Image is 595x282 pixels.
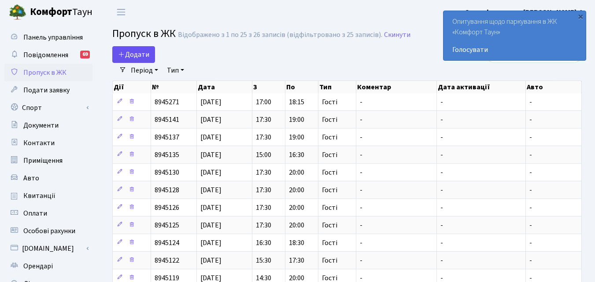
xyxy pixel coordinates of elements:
a: Тип [163,63,188,78]
span: - [529,220,532,230]
span: [DATE] [200,256,222,265]
span: Орендарі [23,261,53,271]
span: - [440,115,443,125]
a: Подати заявку [4,81,92,99]
span: - [440,132,443,142]
a: Період [127,63,162,78]
th: Авто [526,81,582,93]
b: Комфорт [30,5,72,19]
span: Подати заявку [23,85,70,95]
span: Гості [322,275,337,282]
span: - [529,150,532,160]
a: Документи [4,117,92,134]
span: - [360,97,362,107]
a: Додати [112,46,155,63]
span: Приміщення [23,156,63,165]
span: 8945135 [155,150,179,160]
span: 19:00 [289,115,304,125]
span: 8945122 [155,256,179,265]
span: - [360,220,362,230]
span: 8945125 [155,220,179,230]
span: - [440,168,443,177]
th: З [252,81,285,93]
a: Квитанції [4,187,92,205]
span: - [529,256,532,265]
span: [DATE] [200,238,222,248]
span: - [440,150,443,160]
span: - [529,203,532,212]
span: [DATE] [200,203,222,212]
span: - [529,238,532,248]
span: - [360,132,362,142]
span: Квитанції [23,191,55,201]
div: Опитування щодо паркування в ЖК «Комфорт Таун» [443,11,586,60]
button: Переключити навігацію [110,5,132,19]
a: Спорт [4,99,92,117]
a: Голосувати [452,44,577,55]
th: Коментар [356,81,437,93]
span: Документи [23,121,59,130]
a: Повідомлення69 [4,46,92,64]
span: - [529,115,532,125]
span: Гості [322,151,337,158]
span: 17:30 [256,185,271,195]
span: 17:30 [256,168,271,177]
div: × [576,12,585,21]
b: Сиром'ятникова [PERSON_NAME]. І. [465,7,584,17]
span: - [440,256,443,265]
span: Панель управління [23,33,83,42]
span: - [529,97,532,107]
span: 8945141 [155,115,179,125]
th: Тип [318,81,356,93]
span: [DATE] [200,97,222,107]
th: Дії [113,81,151,93]
span: 17:30 [289,256,304,265]
span: 17:30 [256,220,271,230]
span: 17:30 [256,203,271,212]
th: Дата [197,81,252,93]
span: 16:30 [256,238,271,248]
div: 69 [80,51,90,59]
span: 19:00 [289,132,304,142]
div: Відображено з 1 по 25 з 26 записів (відфільтровано з 25 записів). [178,31,382,39]
span: - [360,238,362,248]
th: Дата активації [437,81,526,93]
span: 20:00 [289,168,304,177]
a: Приміщення [4,152,92,169]
span: - [440,97,443,107]
a: Оплати [4,205,92,222]
span: 17:30 [256,115,271,125]
span: [DATE] [200,220,222,230]
a: [DOMAIN_NAME] [4,240,92,257]
span: 8945137 [155,132,179,142]
span: Додати [118,50,149,59]
span: 20:00 [289,203,304,212]
th: По [285,81,318,93]
a: Орендарі [4,257,92,275]
span: Контакти [23,138,55,148]
span: - [529,132,532,142]
a: Скинути [384,31,410,39]
span: - [360,203,362,212]
span: 20:00 [289,185,304,195]
span: - [529,168,532,177]
span: Оплати [23,209,47,218]
span: - [360,256,362,265]
a: Пропуск в ЖК [4,64,92,81]
span: Гості [322,187,337,194]
span: 8945128 [155,185,179,195]
span: Гості [322,134,337,141]
span: 18:15 [289,97,304,107]
span: 17:00 [256,97,271,107]
span: 15:00 [256,150,271,160]
span: - [440,185,443,195]
span: 15:30 [256,256,271,265]
span: - [440,238,443,248]
span: Пропуск в ЖК [112,26,176,41]
span: Гості [322,222,337,229]
span: [DATE] [200,132,222,142]
span: Пропуск в ЖК [23,68,67,77]
span: - [440,220,443,230]
span: - [360,115,362,125]
span: Гості [322,204,337,211]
